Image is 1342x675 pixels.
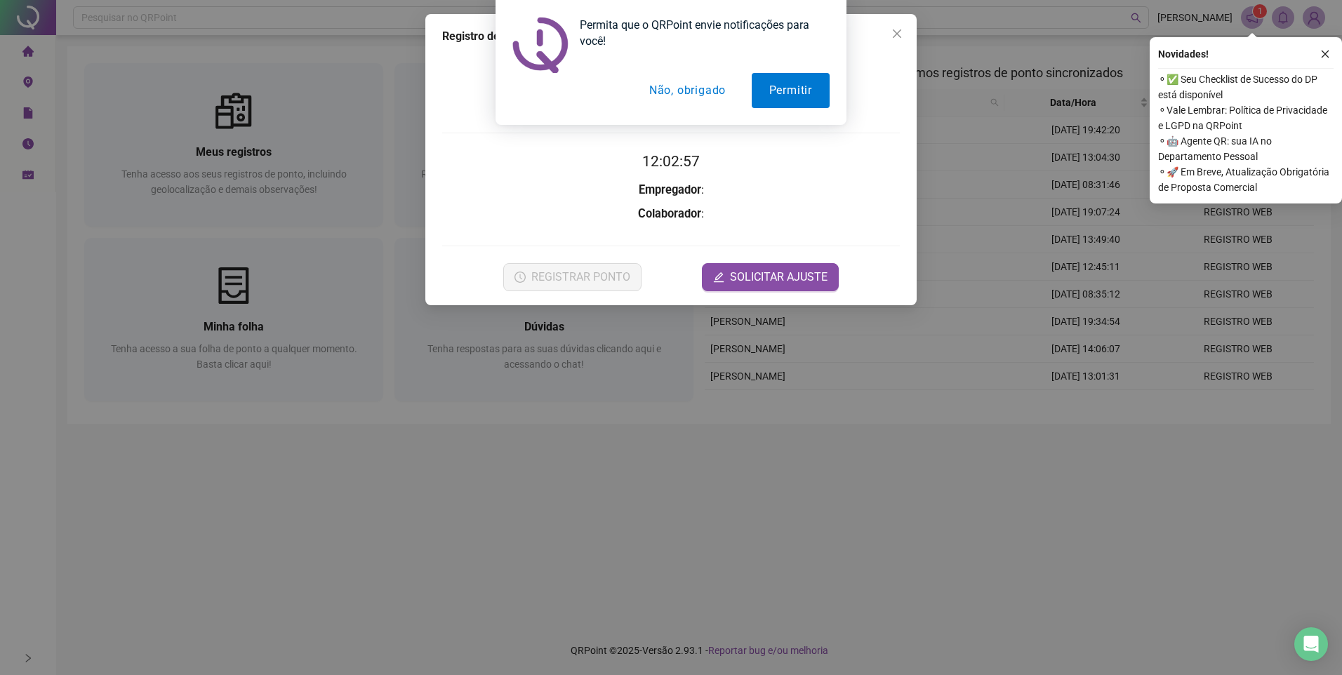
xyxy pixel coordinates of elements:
img: notification icon [512,17,569,73]
span: edit [713,272,724,283]
h3: : [442,181,900,199]
button: REGISTRAR PONTO [503,263,642,291]
span: ⚬ 🚀 Em Breve, Atualização Obrigatória de Proposta Comercial [1158,164,1334,195]
div: Open Intercom Messenger [1294,627,1328,661]
strong: Colaborador [638,207,701,220]
div: Permita que o QRPoint envie notificações para você! [569,17,830,49]
span: ⚬ 🤖 Agente QR: sua IA no Departamento Pessoal [1158,133,1334,164]
button: Não, obrigado [632,73,743,108]
strong: Empregador [639,183,701,196]
button: Permitir [752,73,830,108]
h3: : [442,205,900,223]
button: editSOLICITAR AJUSTE [702,263,839,291]
span: SOLICITAR AJUSTE [730,269,828,286]
time: 12:02:57 [642,153,700,170]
